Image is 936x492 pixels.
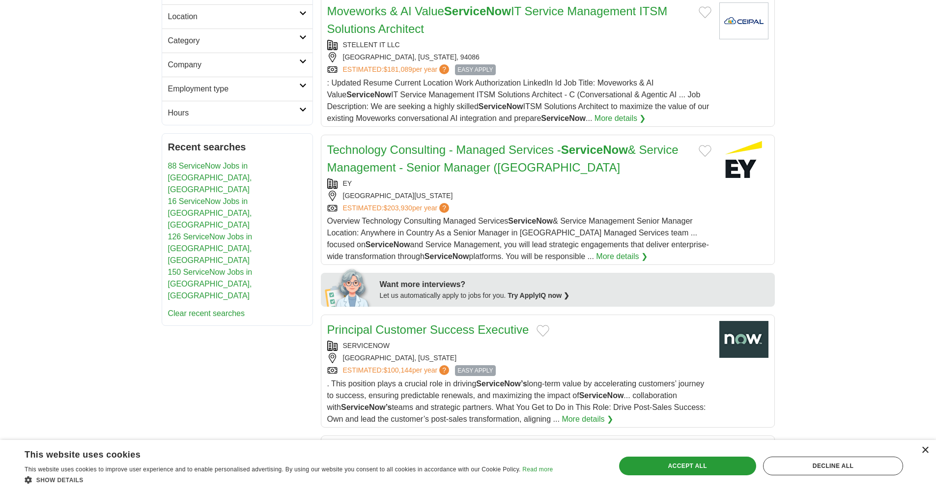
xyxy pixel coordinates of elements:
div: [GEOGRAPHIC_DATA], [US_STATE] [327,353,711,363]
a: EY [343,179,352,187]
a: 126 ServiceNow Jobs in [GEOGRAPHIC_DATA], [GEOGRAPHIC_DATA] [168,232,253,264]
span: ? [439,203,449,213]
span: ? [439,365,449,375]
button: Add to favorite jobs [699,6,711,18]
img: apply-iq-scientist.png [325,267,372,307]
div: Want more interviews? [380,279,769,290]
div: STELLENT IT LLC [327,40,711,50]
div: Close [921,447,929,454]
div: Accept all [619,457,756,475]
a: Category [162,29,312,53]
h2: Hours [168,107,299,119]
strong: ServiceNow [508,217,553,225]
a: ESTIMATED:$100,144per year? [343,365,452,376]
h2: Employment type [168,83,299,95]
a: Employment type [162,77,312,101]
img: EY logo [719,141,768,178]
a: 88 ServiceNow Jobs in [GEOGRAPHIC_DATA], [GEOGRAPHIC_DATA] [168,162,252,194]
strong: ServiceNow [366,240,410,249]
span: $181,089 [383,65,412,73]
img: ServiceNow logo [719,321,768,358]
a: Principal Customer Success Executive [327,323,529,336]
span: . This position plays a crucial role in driving long-term value by accelerating customers’ journe... [327,379,706,423]
button: Add to favorite jobs [699,145,711,157]
a: 16 ServiceNow Jobs in [GEOGRAPHIC_DATA], [GEOGRAPHIC_DATA] [168,197,252,229]
a: Company [162,53,312,77]
strong: ServiceNow [444,4,511,18]
a: Read more, opens a new window [522,466,553,473]
span: : Updated Resume Current Location Work Authorization LinkedIn Id Job Title: Moveworks & AI Value ... [327,79,709,122]
span: $100,144 [383,366,412,374]
img: Company logo [719,2,768,39]
a: Try ApplyIQ now ❯ [508,291,569,299]
a: More details ❯ [562,413,613,425]
span: Show details [36,477,84,484]
a: More details ❯ [596,251,648,262]
strong: ServiceNow’s [341,403,392,411]
a: ESTIMATED:$181,089per year? [343,64,452,75]
strong: ServiceNow [479,102,523,111]
a: Location [162,4,312,29]
a: Moveworks & AI ValueServiceNowIT Service Management ITSM Solutions Architect [327,4,668,35]
a: SERVICENOW [343,342,390,349]
strong: ServiceNow [579,391,624,400]
div: Decline all [763,457,903,475]
a: Clear recent searches [168,309,245,318]
h2: Category [168,35,299,47]
span: EASY APPLY [455,365,495,376]
a: Hours [162,101,312,125]
a: ESTIMATED:$203,930per year? [343,203,452,213]
a: More details ❯ [595,113,646,124]
div: Let us automatically apply to jobs for you. [380,290,769,301]
div: [GEOGRAPHIC_DATA][US_STATE] [327,191,711,201]
button: Add to favorite jobs [537,325,549,337]
strong: ServiceNow [346,90,391,99]
div: This website uses cookies [25,446,528,461]
strong: ServiceNow [541,114,586,122]
h2: Company [168,59,299,71]
div: [GEOGRAPHIC_DATA], [US_STATE], 94086 [327,52,711,62]
span: This website uses cookies to improve user experience and to enable personalised advertising. By u... [25,466,521,473]
strong: ServiceNow’s [476,379,527,388]
a: Technology Consulting - Managed Services -ServiceNow& Service Management - Senior Manager ([GEOGR... [327,143,679,174]
strong: ServiceNow [561,143,628,156]
span: Overview Technology Consulting Managed Services & Service Management Senior Manager Location: Any... [327,217,709,260]
span: EASY APPLY [455,64,495,75]
h2: Recent searches [168,140,307,154]
span: ? [439,64,449,74]
strong: ServiceNow [425,252,469,260]
a: 150 ServiceNow Jobs in [GEOGRAPHIC_DATA], [GEOGRAPHIC_DATA] [168,268,253,300]
div: Show details [25,475,553,485]
span: $203,930 [383,204,412,212]
h2: Location [168,11,299,23]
